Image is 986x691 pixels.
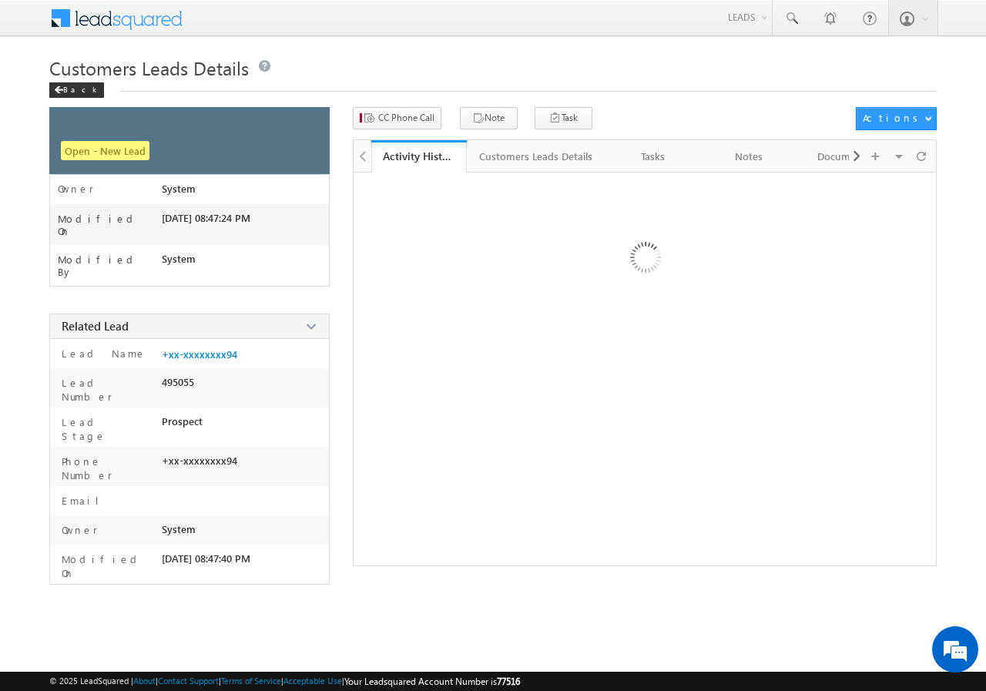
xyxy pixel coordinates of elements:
button: Note [460,107,518,129]
div: Documents [810,147,879,166]
div: Tasks [619,147,688,166]
span: [DATE] 08:47:40 PM [162,552,250,565]
span: 495055 [162,376,194,388]
span: Prospect [162,415,203,428]
span: +xx-xxxxxxxx94 [162,455,237,467]
label: Owner [58,523,98,537]
div: Activity History [383,149,455,163]
a: About [133,676,156,686]
label: Lead Stage [58,415,155,443]
label: Lead Number [58,376,155,404]
label: Modified On [58,213,162,237]
div: Back [49,82,104,98]
label: Email [58,494,111,508]
span: Your Leadsquared Account Number is [344,676,520,687]
button: CC Phone Call [353,107,441,129]
li: Activity History [371,140,467,171]
a: Activity History [371,140,467,173]
span: System [162,253,196,265]
div: Customers Leads Details [479,147,592,166]
span: © 2025 LeadSquared | | | | | [49,674,520,689]
a: Contact Support [158,676,219,686]
span: CC Phone Call [378,111,434,125]
span: System [162,523,196,535]
label: Phone Number [58,455,155,482]
div: Actions [863,111,924,125]
span: 77516 [497,676,520,687]
div: Notes [714,147,783,166]
span: Customers Leads Details [49,55,249,80]
button: Actions [856,107,937,130]
a: Terms of Service [221,676,281,686]
a: Tasks [606,140,702,173]
a: Notes [702,140,797,173]
a: Customers Leads Details [467,140,606,173]
span: System [162,183,196,195]
label: Owner [58,183,94,195]
label: Modified By [58,253,162,278]
img: Loading ... [565,180,724,340]
a: Acceptable Use [283,676,342,686]
label: Lead Name [58,347,146,361]
span: [DATE] 08:47:24 PM [162,212,250,224]
button: Task [535,107,592,129]
span: Open - New Lead [61,141,149,160]
span: Related Lead [62,318,129,334]
label: Modified On [58,552,155,580]
a: Documents [797,140,893,173]
a: +xx-xxxxxxxx94 [162,348,237,361]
